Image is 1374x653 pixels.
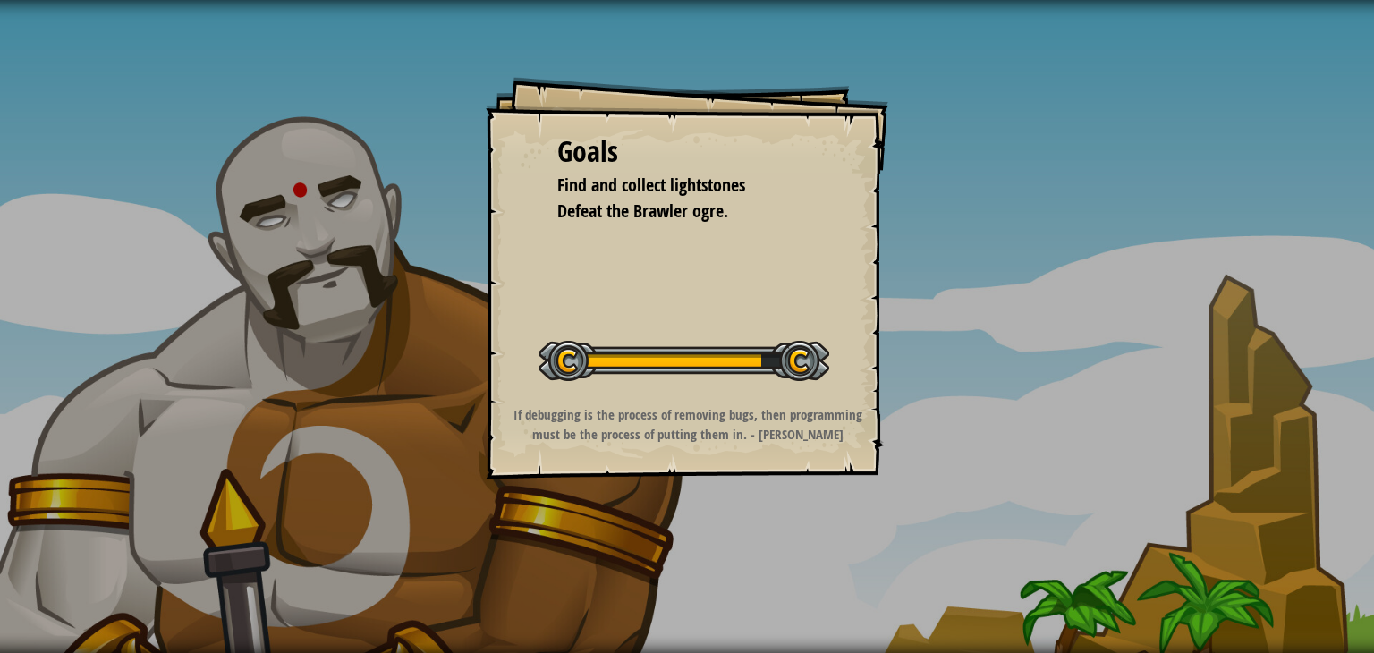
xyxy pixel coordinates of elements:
[535,173,812,199] li: Find and collect lightstones
[557,131,817,173] div: Goals
[513,405,862,443] strong: If debugging is the process of removing bugs, then programming must be the process of putting the...
[557,173,745,197] span: Find and collect lightstones
[535,199,812,225] li: Defeat the Brawler ogre.
[557,199,728,223] span: Defeat the Brawler ogre.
